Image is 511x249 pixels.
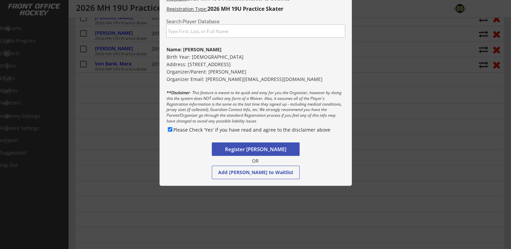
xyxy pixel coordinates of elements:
[212,166,300,179] button: Add [PERSON_NAME] to Waitlist
[248,158,263,165] div: OR
[160,61,352,68] div: Address: [STREET_ADDRESS]
[167,90,190,95] strong: **Disclaimer
[166,19,345,24] div: Search Player Database
[207,5,283,12] strong: 2026 MH 19U Practice Skater
[212,142,300,156] button: Register [PERSON_NAME]
[160,90,352,125] div: - This feature is meant to be quick and easy for you the Organizer, however by doing this the sys...
[160,68,351,75] div: Organizer/Parent: [PERSON_NAME]
[160,46,351,53] div: Name: [PERSON_NAME]
[167,6,207,12] u: Registration Type:
[160,54,352,60] div: Birth Year: [DEMOGRAPHIC_DATA]
[166,24,345,38] input: Type First, Last, or Full Name
[160,76,352,83] div: Organizer Email: [PERSON_NAME][EMAIL_ADDRESS][DOMAIN_NAME]
[173,127,330,133] label: Please Check 'Yes' if you have read and agree to the disclaimer above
